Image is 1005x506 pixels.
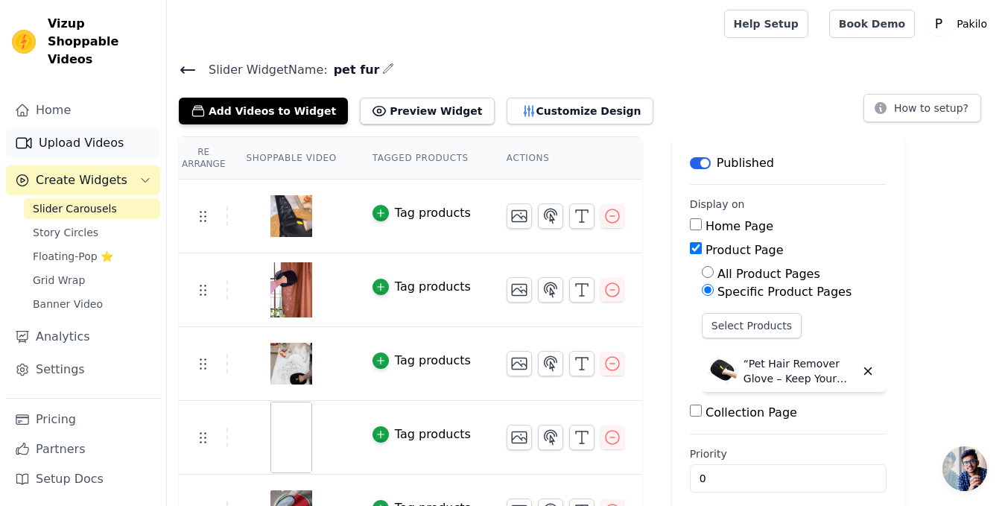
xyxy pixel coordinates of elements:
[197,61,328,79] span: Slider Widget Name:
[6,464,160,494] a: Setup Docs
[270,328,312,399] img: vizup-images-f77d.png
[708,356,738,386] img: “Pet Hair Remover Glove – Keep Your Home Fur-Free Instantly”
[489,137,642,180] th: Actions
[507,203,532,229] button: Change Thumbnail
[382,60,394,80] div: Edit Name
[24,222,160,243] a: Story Circles
[6,355,160,385] a: Settings
[507,425,532,450] button: Change Thumbnail
[360,98,494,124] button: Preview Widget
[863,94,981,122] button: How to setup?
[507,277,532,303] button: Change Thumbnail
[863,104,981,118] a: How to setup?
[507,351,532,376] button: Change Thumbnail
[6,165,160,195] button: Create Widgets
[12,30,36,54] img: Vizup
[372,278,471,296] button: Tag products
[395,352,471,370] div: Tag products
[744,356,855,386] p: “Pet Hair Remover Glove – Keep Your Home Fur-Free Instantly”
[717,285,852,299] label: Specific Product Pages
[717,154,774,172] p: Published
[935,16,942,31] text: P
[855,358,881,384] button: Delete widget
[6,405,160,434] a: Pricing
[33,249,113,264] span: Floating-Pop ⭐
[507,98,653,124] button: Customize Design
[927,10,993,37] button: P Pakilo
[6,128,160,158] a: Upload Videos
[36,171,127,189] span: Create Widgets
[355,137,489,180] th: Tagged Products
[6,95,160,125] a: Home
[395,426,471,443] div: Tag products
[179,137,228,180] th: Re Arrange
[33,225,98,240] span: Story Circles
[724,10,808,38] a: Help Setup
[179,98,348,124] button: Add Videos to Widget
[372,352,471,370] button: Tag products
[395,204,471,222] div: Tag products
[395,278,471,296] div: Tag products
[48,15,154,69] span: Vizup Shoppable Videos
[33,297,103,311] span: Banner Video
[706,405,797,420] label: Collection Page
[33,273,85,288] span: Grid Wrap
[24,198,160,219] a: Slider Carousels
[372,204,471,222] button: Tag products
[706,219,773,233] label: Home Page
[942,446,987,491] div: Open chat
[690,197,745,212] legend: Display on
[706,243,784,257] label: Product Page
[372,426,471,443] button: Tag products
[328,61,380,79] span: pet fur
[24,246,160,267] a: Floating-Pop ⭐
[6,434,160,464] a: Partners
[702,313,802,338] button: Select Products
[829,10,915,38] a: Book Demo
[24,270,160,291] a: Grid Wrap
[951,10,993,37] p: Pakilo
[24,294,160,314] a: Banner Video
[270,254,312,326] img: vizup-images-addc.png
[228,137,354,180] th: Shoppable Video
[33,201,117,216] span: Slider Carousels
[6,322,160,352] a: Analytics
[690,446,887,461] label: Priority
[270,180,312,252] img: vizup-images-deb4.png
[717,267,820,281] label: All Product Pages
